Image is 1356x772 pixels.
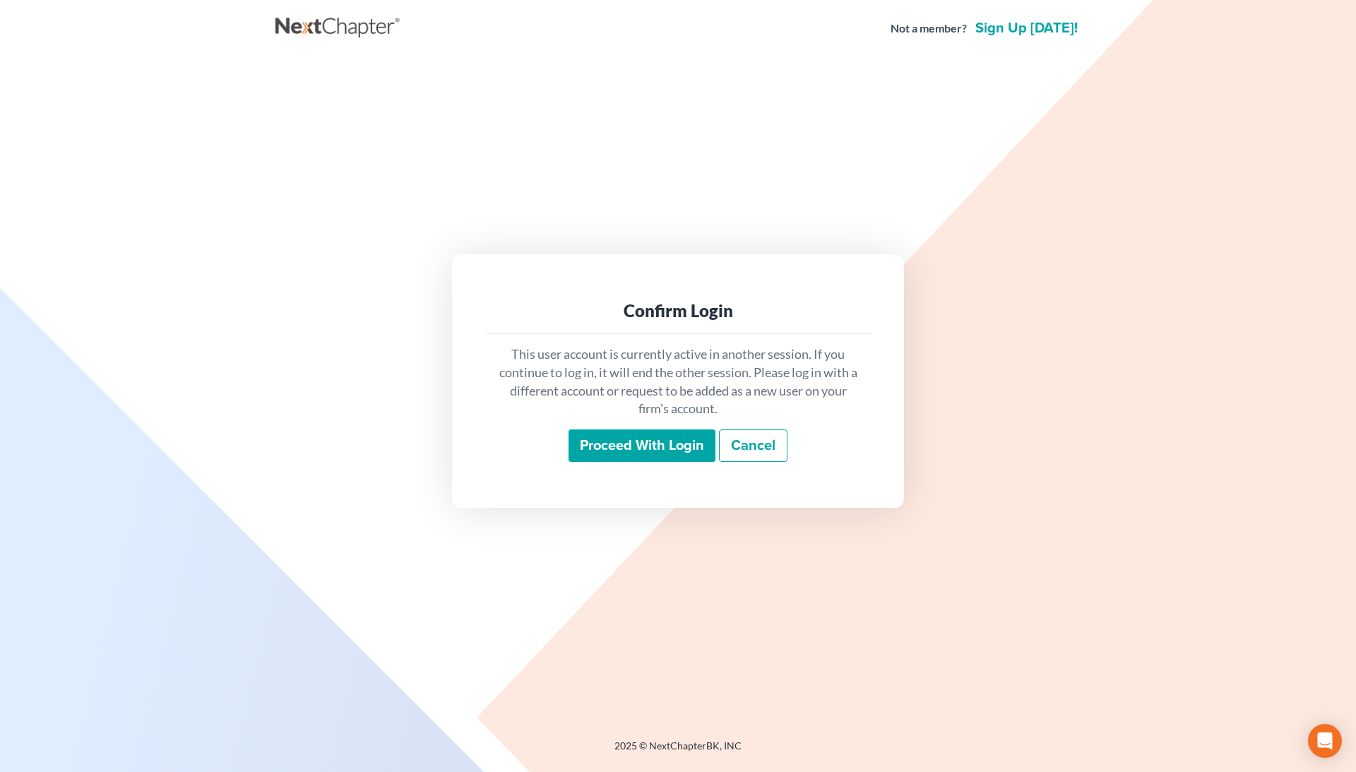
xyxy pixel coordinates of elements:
a: Sign up [DATE]! [973,21,1081,35]
div: Open Intercom Messenger [1308,724,1342,758]
p: This user account is currently active in another session. If you continue to log in, it will end ... [497,345,859,418]
a: Cancel [719,429,787,462]
div: 2025 © NextChapterBK, INC [275,739,1081,764]
div: Confirm Login [497,299,859,322]
strong: Not a member? [891,20,967,37]
input: Proceed with login [569,429,715,462]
